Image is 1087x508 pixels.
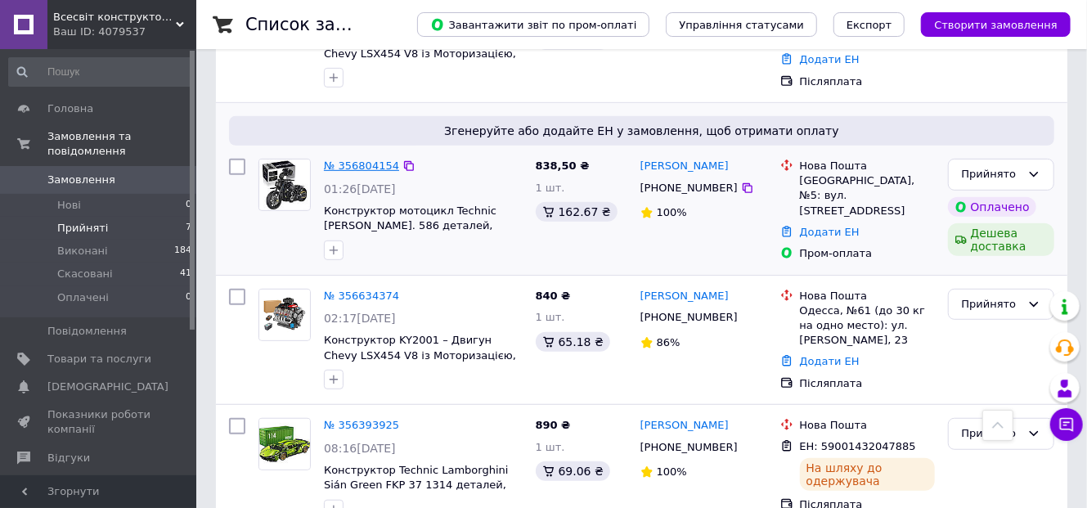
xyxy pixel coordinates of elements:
[962,166,1021,183] div: Прийнято
[640,289,729,304] a: [PERSON_NAME]
[47,380,168,394] span: [DEMOGRAPHIC_DATA]
[57,221,108,236] span: Прийняті
[324,160,399,172] a: № 356804154
[962,296,1021,313] div: Прийнято
[536,311,565,323] span: 1 шт.
[536,461,610,481] div: 69.06 ₴
[47,129,196,159] span: Замовлення та повідомлення
[245,15,411,34] h1: Список замовлень
[657,336,680,348] span: 86%
[536,441,565,453] span: 1 шт.
[536,290,571,302] span: 840 ₴
[800,458,935,491] div: На шляху до одержувача
[324,182,396,196] span: 01:26[DATE]
[800,226,860,238] a: Додати ЕН
[536,419,571,431] span: 890 ₴
[180,267,191,281] span: 41
[800,376,935,391] div: Післяплата
[800,53,860,65] a: Додати ЕН
[800,159,935,173] div: Нова Пошта
[536,160,590,172] span: 838,50 ₴
[258,418,311,470] a: Фото товару
[258,159,311,211] a: Фото товару
[637,178,741,199] div: [PHONE_NUMBER]
[800,173,935,218] div: [GEOGRAPHIC_DATA], №5: вул. [STREET_ADDRESS]
[679,19,804,31] span: Управління статусами
[800,440,916,452] span: ЕН: 59001432047885
[57,198,81,213] span: Нові
[57,267,113,281] span: Скасовані
[53,10,176,25] span: Всесвіт конструкторів
[186,221,191,236] span: 7
[259,160,310,210] img: Фото товару
[259,290,310,340] img: Фото товару
[57,244,108,258] span: Виконані
[800,303,935,348] div: Одесса, №61 (до 30 кг на одно место): ул. [PERSON_NAME], 23
[324,32,516,74] a: Конструктор KY2001 – Двигун Chevy LSX454 V8 із Моторизацією, 487 дет., сумісний із лего, Lego
[324,312,396,325] span: 02:17[DATE]
[640,418,729,434] a: [PERSON_NAME]
[47,101,93,116] span: Головна
[417,12,649,37] button: Завантажити звіт по пром-оплаті
[47,407,151,437] span: Показники роботи компанії
[47,173,115,187] span: Замовлення
[637,437,741,458] div: [PHONE_NUMBER]
[847,19,892,31] span: Експорт
[800,246,935,261] div: Пром-оплата
[236,123,1048,139] span: Згенеруйте або додайте ЕН у замовлення, щоб отримати оплату
[430,17,636,32] span: Завантажити звіт по пром-оплаті
[833,12,905,37] button: Експорт
[800,355,860,367] a: Додати ЕН
[258,289,311,341] a: Фото товару
[8,57,193,87] input: Пошук
[800,418,935,433] div: Нова Пошта
[536,182,565,194] span: 1 шт.
[948,223,1054,256] div: Дешева доставка
[962,425,1021,443] div: Прийнято
[657,465,687,478] span: 100%
[47,324,127,339] span: Повідомлення
[47,451,90,465] span: Відгуки
[666,12,817,37] button: Управління статусами
[174,244,191,258] span: 184
[657,206,687,218] span: 100%
[637,307,741,328] div: [PHONE_NUMBER]
[934,19,1058,31] span: Створити замовлення
[57,290,109,305] span: Оплачені
[324,442,396,455] span: 08:16[DATE]
[640,159,729,174] a: [PERSON_NAME]
[948,197,1036,217] div: Оплачено
[1050,408,1083,441] button: Чат з покупцем
[921,12,1071,37] button: Створити замовлення
[324,419,399,431] a: № 356393925
[800,289,935,303] div: Нова Пошта
[186,290,191,305] span: 0
[536,202,618,222] div: 162.67 ₴
[53,25,196,39] div: Ваш ID: 4079537
[186,198,191,213] span: 0
[259,419,310,470] img: Фото товару
[324,290,399,302] a: № 356634374
[800,74,935,89] div: Післяплата
[47,352,151,366] span: Товари та послуги
[536,332,610,352] div: 65.18 ₴
[324,205,514,263] a: Конструктор мотоцикл Technic [PERSON_NAME]. 586 деталей, сумісний з лего. У коробці. Технік мото ...
[324,334,516,376] a: Конструктор KY2001 – Двигун Chevy LSX454 V8 із Моторизацією, 487 дет., сумісний із лего, Lego
[905,18,1071,30] a: Створити замовлення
